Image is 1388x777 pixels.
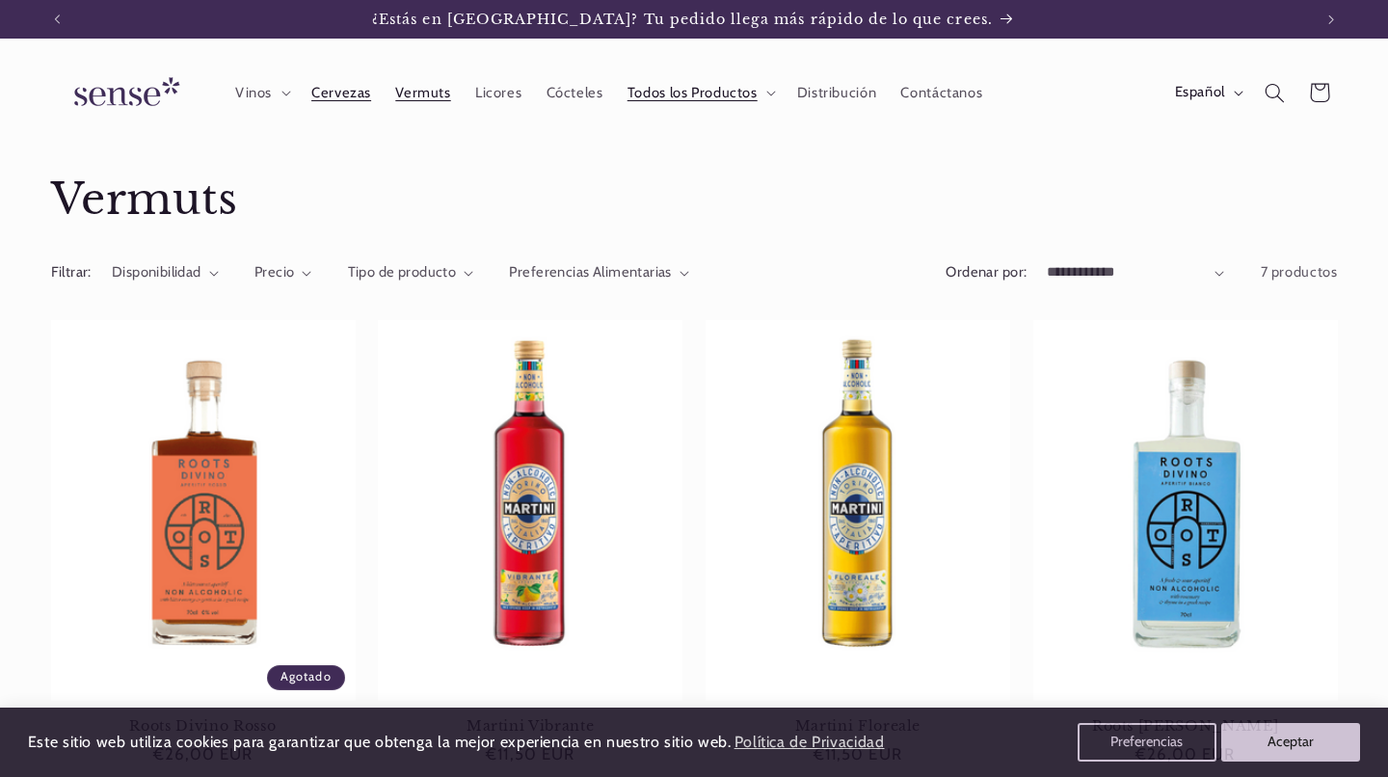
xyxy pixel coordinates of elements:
[299,71,383,114] a: Cervezas
[509,263,672,281] span: Preferencias Alimentarias
[384,71,464,114] a: Vermuts
[889,71,995,114] a: Contáctanos
[534,71,615,114] a: Cócteles
[1221,723,1360,762] button: Aceptar
[463,71,534,114] a: Licores
[731,726,887,760] a: Política de Privacidad (opens in a new tab)
[395,84,450,102] span: Vermuts
[348,262,474,283] summary: Tipo de producto (0 seleccionado)
[28,733,732,751] span: Este sitio web utiliza cookies para garantizar que obtenga la mejor experiencia en nuestro sitio ...
[254,263,295,281] span: Precio
[1175,82,1225,103] span: Español
[1261,263,1338,281] span: 7 productos
[1252,70,1296,115] summary: Búsqueda
[223,71,299,114] summary: Vinos
[1078,723,1216,762] button: Preferencias
[254,262,312,283] summary: Precio
[946,263,1027,281] label: Ordenar por:
[235,84,272,102] span: Vinos
[372,11,993,28] span: ¿Estás en [GEOGRAPHIC_DATA]? Tu pedido llega más rápido de lo que crees.
[627,84,758,102] span: Todos los Productos
[43,58,203,128] a: Sense
[547,84,603,102] span: Cócteles
[51,173,1338,228] h1: Vermuts
[797,84,877,102] span: Distribución
[311,84,371,102] span: Cervezas
[509,262,689,283] summary: Preferencias Alimentarias (0 seleccionado)
[900,84,982,102] span: Contáctanos
[785,71,889,114] a: Distribución
[51,66,196,121] img: Sense
[475,84,521,102] span: Licores
[112,262,219,283] summary: Disponibilidad (0 seleccionado)
[51,262,92,283] h2: Filtrar:
[348,263,457,281] span: Tipo de producto
[1162,73,1252,112] button: Español
[112,263,201,281] span: Disponibilidad
[615,71,785,114] summary: Todos los Productos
